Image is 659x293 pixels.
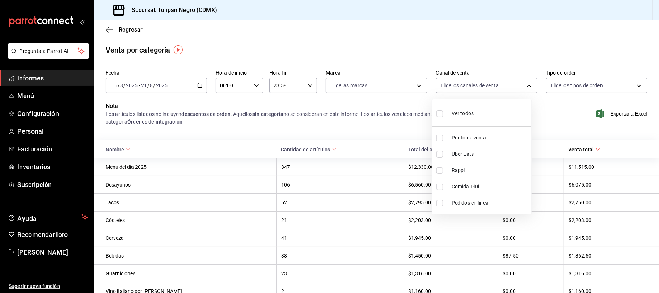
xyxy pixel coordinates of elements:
[452,167,465,173] font: Rappi
[452,110,474,116] font: Ver todos
[452,200,489,206] font: Pedidos en línea
[452,184,479,189] font: Comida DiDi
[452,151,474,157] font: Uber Eats
[174,45,183,54] img: Marcador de información sobre herramientas
[452,135,486,141] font: Punto de venta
